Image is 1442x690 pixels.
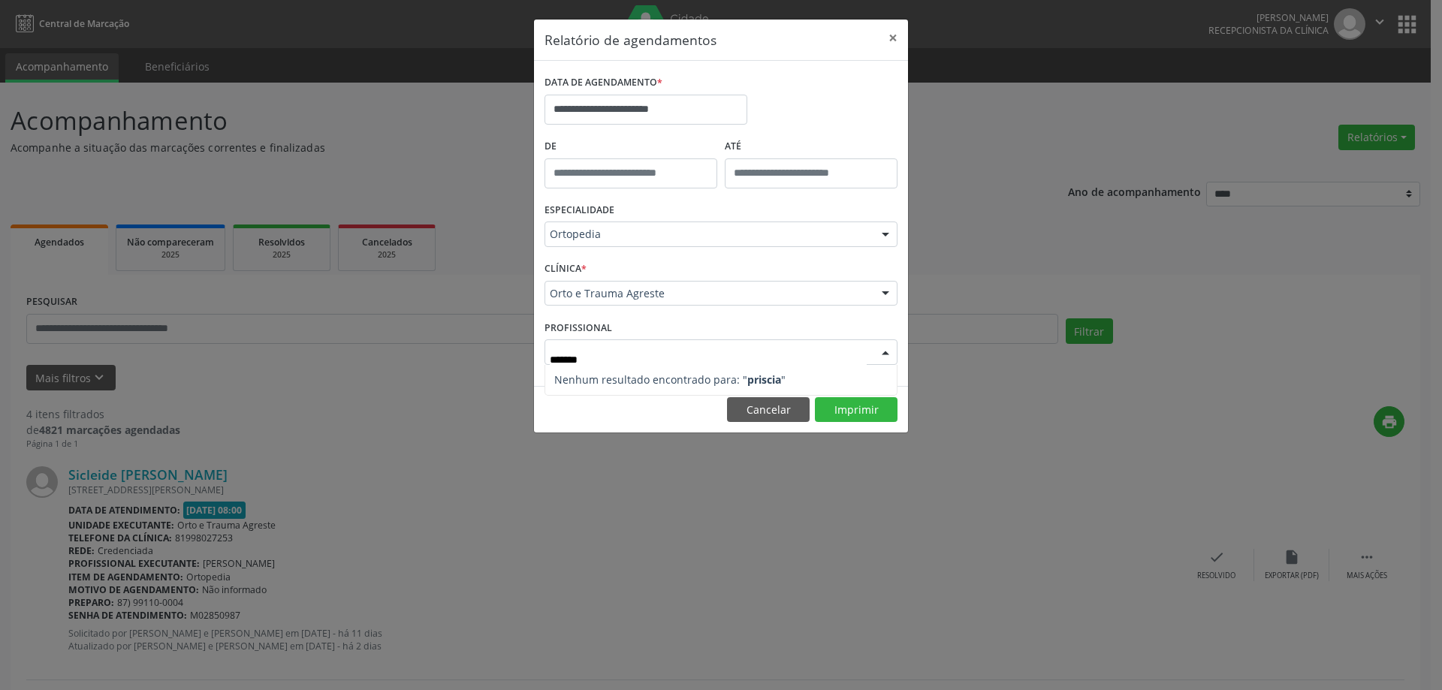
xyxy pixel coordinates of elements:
span: Orto e Trauma Agreste [550,286,867,301]
span: Nenhum resultado encontrado para: " " [554,372,786,387]
label: CLÍNICA [545,258,587,281]
label: ESPECIALIDADE [545,199,614,222]
label: De [545,135,717,158]
button: Close [878,20,908,56]
button: Cancelar [727,397,810,423]
h5: Relatório de agendamentos [545,30,716,50]
strong: priscia [747,372,781,387]
span: Ortopedia [550,227,867,242]
label: DATA DE AGENDAMENTO [545,71,662,95]
label: PROFISSIONAL [545,316,612,339]
button: Imprimir [815,397,897,423]
label: ATÉ [725,135,897,158]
